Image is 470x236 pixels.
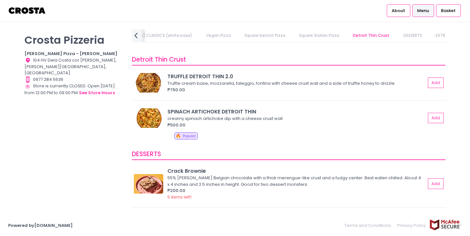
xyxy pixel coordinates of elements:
div: 104 HV Dela Costa cor [PERSON_NAME], [PERSON_NAME][GEOGRAPHIC_DATA], [GEOGRAPHIC_DATA] [24,57,124,76]
a: Square Detroit Pizza [238,29,291,42]
img: SPINACH ARTICHOKE DETROIT THIN [134,108,163,128]
span: Menu [417,7,429,14]
a: Menu [412,4,434,17]
img: Crack Brownie [134,174,163,194]
span: 🔥 [176,133,181,139]
a: About [387,4,410,17]
div: ₱500.00 [167,122,426,128]
img: logo [8,5,46,16]
a: Privacy Policy [394,219,430,232]
a: Powered by[DOMAIN_NAME] [8,222,73,229]
img: mcafee-secure [429,219,462,230]
img: TRUFFLE DETROIT THIN 2.0 [134,73,163,93]
span: 5 items left! [167,194,192,200]
a: Square Sicilian Pizza [293,29,346,42]
div: SPINACH ARTICHOKE DETROIT THIN [167,108,426,115]
span: About [392,7,405,14]
span: Popular [183,134,196,139]
a: DESSERTS [397,29,428,42]
div: Truffle cream base, mozzarella, taleggio, fontina with cheese crust wall and a side of truffle ho... [167,80,424,87]
button: Add [428,113,444,124]
div: ₱200.00 [167,187,426,194]
div: TRUFFLE DETROIT THIN 2.0 [167,73,426,80]
div: 0977 284 5636 [24,76,124,83]
div: Store is currently CLOSED. Open [DATE] from 12:00 PM to 09:00 PM [24,83,124,96]
a: Detroit Thin Crust [347,29,396,42]
span: Detroit Thin Crust [132,55,186,64]
b: [PERSON_NAME] Pizza - [PERSON_NAME] [24,51,117,57]
p: Crosta Pizzeria [24,34,124,46]
div: creamy spinach artichoke dip with a cheese crust wall [167,115,424,122]
div: ₱750.00 [167,87,426,93]
button: Add [428,78,444,88]
button: Add [428,178,444,189]
span: Basket [441,7,456,14]
div: 55% [PERSON_NAME] Belgian chocolate with a thick merengue-like crust and a fudgy center. Best eat... [167,175,424,187]
a: [PERSON_NAME] CLASSICS (white base) [107,29,199,42]
a: Vegan Pizza [200,29,237,42]
button: see store hours [79,89,115,96]
a: Terms and Conditions [344,219,394,232]
span: DESSERTS [132,150,161,158]
div: Crack Brownie [167,167,426,175]
a: EXTRAS [429,29,456,42]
